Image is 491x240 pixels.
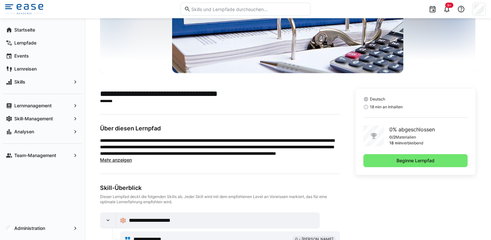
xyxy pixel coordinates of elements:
[396,157,435,164] span: Beginne Lernpfad
[191,6,307,12] input: Skills und Lernpfade durchsuchen…
[370,104,403,110] span: 18 min an Inhalten
[396,135,416,140] p: Materialien
[447,3,451,7] span: 9+
[100,125,340,132] h3: Über diesen Lernpfad
[389,135,396,140] p: 0/2
[389,140,402,146] p: 18 min
[389,126,435,133] p: 0% abgeschlossen
[100,184,340,192] div: Skill-Überblick
[100,157,132,163] span: Mehr anzeigen
[363,154,468,167] button: Beginne Lernpfad
[402,140,423,146] p: verbleibend
[100,194,340,205] div: Dieser Lernpfad deckt die folgenden Skills ab. Jeder Skill wird mit dem empfohlenen Level an Vorw...
[370,97,385,102] span: Deutsch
